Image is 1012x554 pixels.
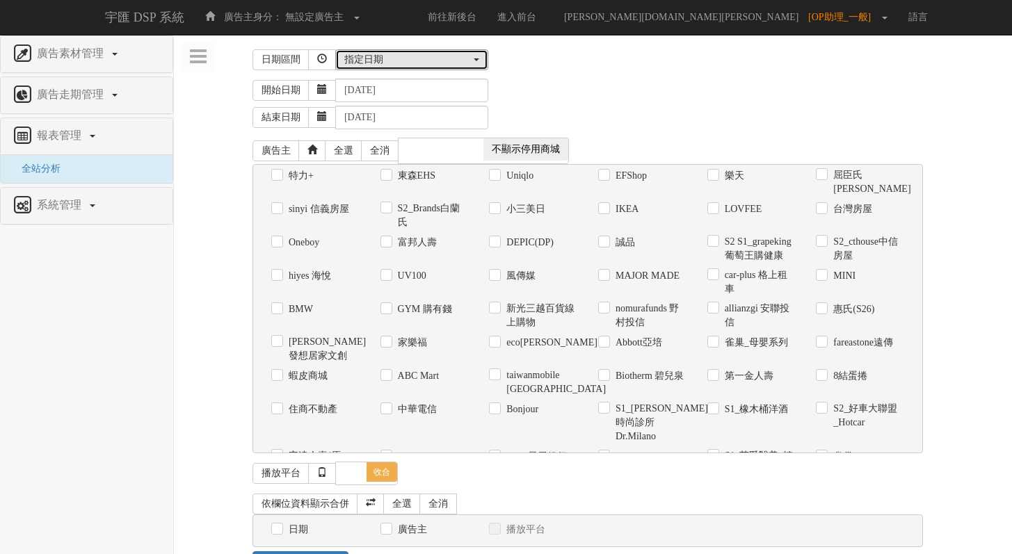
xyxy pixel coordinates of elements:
span: 廣告主身分： [224,12,282,22]
label: EFShop [612,169,647,183]
label: MAJOR MADE [612,269,680,283]
span: 無設定廣告主 [285,12,344,22]
label: 屈臣氏[PERSON_NAME] [830,168,904,196]
label: Uniqlo [503,169,533,183]
span: [OP助理_一般] [808,12,878,22]
span: 廣告素材管理 [33,47,111,59]
label: car-plus 格上租車 [721,268,796,296]
label: UV100 [394,269,426,283]
a: 廣告走期管理 [11,84,162,106]
button: 指定日期 [335,49,488,70]
label: 小三美日 [503,202,545,216]
label: 風傳媒 [503,269,536,283]
span: 廣告走期管理 [33,88,111,100]
label: S2_Brands白蘭氏 [394,202,469,229]
label: S1_橡木桶洋酒 [721,402,789,416]
label: S2 S1_grapeking葡萄王購健康 [721,235,796,263]
label: 台灣房屋 [830,202,872,216]
label: S2_好車大聯盟_Hotcar [830,402,904,430]
label: DBS 星展銀行 [503,450,567,464]
label: 中華電信 [394,402,437,416]
span: 不顯示停用商城 [483,138,568,161]
a: 全消 [419,494,457,514]
a: 全站分析 [11,163,61,174]
label: S2_cthouse中信房屋 [830,235,904,263]
label: GYM 購有錢 [394,302,452,316]
label: DEPIC(DP) [503,236,554,250]
label: LOVFEE [721,202,762,216]
label: 第一金人壽 [721,369,773,383]
label: 播放平台 [503,523,545,537]
label: Abbott亞培 [612,336,662,350]
label: 住商不動產 [285,402,337,416]
a: 廣告素材管理 [11,43,162,65]
a: 報表管理 [11,125,162,147]
label: hiyes 海悅 [285,269,331,283]
a: 系統管理 [11,195,162,217]
label: Oneboy [285,236,319,250]
label: 雀巢_母嬰系列 [721,336,788,350]
label: 新光三越百貨線上購物 [503,302,577,329]
label: 誠品 [612,236,635,250]
label: S1_英爵醫美_轉dsp [721,449,796,477]
label: 安達人壽(原[PERSON_NAME]人壽) [285,449,360,491]
label: HP [612,450,628,464]
span: [PERSON_NAME][DOMAIN_NAME][PERSON_NAME] [557,12,806,22]
label: [PERSON_NAME]發想居家文創 [285,335,360,363]
label: sinyi 信義房屋 [285,202,349,216]
label: 惠氏(S26) [830,302,874,316]
label: IKEA [612,202,638,216]
label: allianzgi 安聯投信 [721,302,796,329]
label: 東森EHS [394,169,435,183]
label: fareastone遠傳 [830,336,893,350]
a: 全消 [361,140,399,161]
label: 8結蛋捲 [830,369,867,383]
label: eco[PERSON_NAME] [503,336,577,350]
label: 富邦人壽 [394,236,437,250]
label: 雀巢 [830,450,853,464]
label: nomurafunds 野村投信 [612,302,686,329]
span: 收合 [367,462,397,482]
a: 全選 [383,494,421,514]
label: Volkswagen [394,450,445,464]
label: 蝦皮商城 [285,369,328,383]
label: 廣告主 [394,523,427,537]
label: Biotherm 碧兒泉 [612,369,684,383]
span: 系統管理 [33,199,88,211]
label: Bonjour [503,402,538,416]
label: taiwanmobile [GEOGRAPHIC_DATA] [503,368,577,396]
label: 樂天 [721,169,744,183]
span: 報表管理 [33,129,88,141]
label: MINI [830,269,856,283]
label: BMW [285,302,313,316]
label: S1_[PERSON_NAME]時尚診所Dr.Milano [612,402,686,443]
label: 家樂福 [394,336,427,350]
div: 指定日期 [344,53,471,67]
label: 特力+ [285,169,314,183]
label: ABC Mart [394,369,440,383]
a: 全選 [325,140,362,161]
label: 日期 [285,523,308,537]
